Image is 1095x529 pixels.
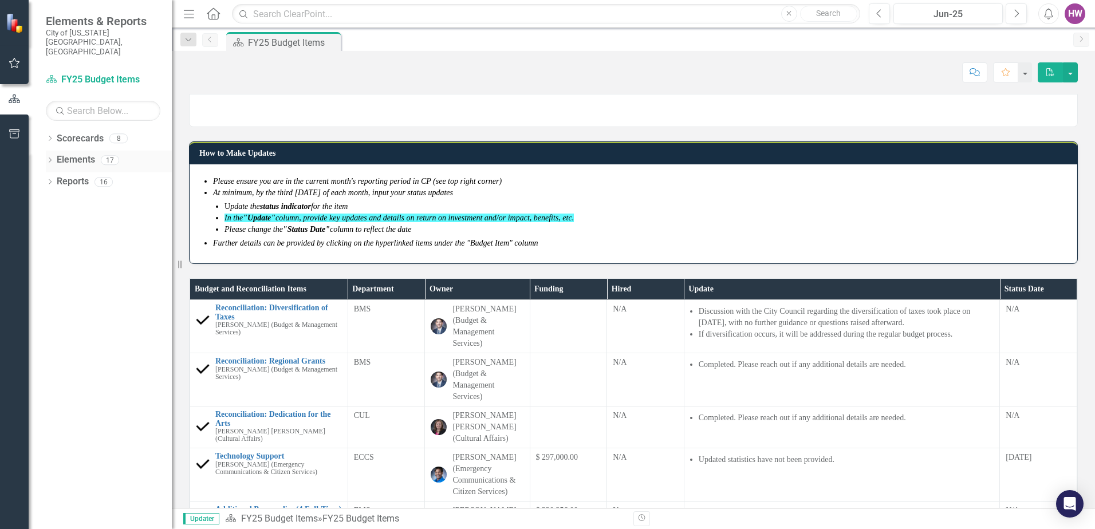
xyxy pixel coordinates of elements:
[199,149,1072,157] h3: How to Make Updates
[536,506,578,515] span: $ 320,356.00
[101,155,119,165] div: 17
[215,357,342,365] a: Reconciliation: Regional Grants
[431,467,447,483] img: Jada Lee
[684,406,1000,448] td: Double-Click to Edit
[213,239,538,247] em: Further details can be provided by clicking on the hyperlinked items under the "Budget Item" column
[215,366,342,381] small: [PERSON_NAME] (Budget & Management Services)
[699,359,994,370] li: Completed. Please reach out if any additional details are needed.
[196,313,210,327] img: Completed
[260,202,311,211] strong: status indicator
[816,9,841,18] span: Search
[196,362,210,376] img: Completed
[224,214,574,222] em: In the column, provide key updates and details on return on investment and/or impact, benefits, etc.
[190,406,348,448] td: Double-Click to Edit Right Click for Context Menu
[536,453,578,461] span: $ 297,000.00
[354,305,371,313] span: BMS
[46,73,160,86] a: FY25 Budget Items
[215,321,342,336] small: [PERSON_NAME] (Budget & Management Services)
[1006,505,1071,516] div: N/A
[800,6,857,22] button: Search
[893,3,1003,24] button: Jun-25
[215,505,342,514] a: Additional Paramedics (4 Full-Time)
[213,188,453,197] em: At minimum, by the third [DATE] of each month, input your status updates
[109,133,128,143] div: 8
[431,419,447,435] img: Emily Spruill Labows
[230,202,348,211] span: pdate the for the item
[46,14,160,28] span: Elements & Reports
[354,506,371,515] span: EMS
[322,513,399,524] div: FY25 Budget Items
[684,353,1000,406] td: Double-Click to Edit
[46,28,160,56] small: City of [US_STATE][GEOGRAPHIC_DATA], [GEOGRAPHIC_DATA]
[684,448,1000,502] td: Double-Click to Edit
[215,428,342,443] small: [PERSON_NAME] [PERSON_NAME] (Cultural Affairs)
[190,96,199,105] img: mceclip2%20v7.png
[431,372,447,388] img: Kevin Chatellier
[354,453,374,461] span: ECCS
[699,306,994,329] li: Discussion with the City Council regarding the diversification of taxes took place on [DATE], wit...
[243,214,275,222] strong: "Update"
[452,452,523,498] div: [PERSON_NAME] (Emergency Communications & Citizen Services)
[224,225,411,234] em: Please change the column to reflect the date
[196,457,210,471] img: Completed
[190,353,348,406] td: Double-Click to Edit Right Click for Context Menu
[684,300,1000,353] td: Double-Click to Edit
[699,329,994,340] li: If diversification occurs, it will be addressed during the regular budget process.
[224,202,348,211] span: U
[215,410,342,428] a: Reconciliation: Dedication for the Arts
[1006,357,1071,368] div: N/A
[46,101,160,121] input: Search Below...
[699,507,994,519] li: Completed.
[225,512,625,526] div: »
[699,412,994,424] li: Completed. Please reach out if any additional details are needed.
[354,411,370,420] span: CUL
[1000,353,1077,406] td: Double-Click to Edit
[1006,410,1071,421] div: N/A
[613,506,624,515] span: Yes
[183,513,219,524] span: Updater
[6,13,26,33] img: ClearPoint Strategy
[1006,453,1031,461] span: [DATE]
[431,318,447,334] img: Kevin Chatellier
[452,410,523,444] div: [PERSON_NAME] [PERSON_NAME] (Cultural Affairs)
[1056,490,1084,518] div: Open Intercom Messenger
[215,303,342,321] a: Reconciliation: Diversification of Taxes
[613,358,627,366] span: N/A
[57,132,104,145] a: Scorecards
[57,153,95,167] a: Elements
[215,452,342,460] a: Technology Support
[613,411,627,420] span: N/A
[1000,406,1077,448] td: Double-Click to Edit
[1000,448,1077,502] td: Double-Click to Edit
[613,305,627,313] span: N/A
[94,177,113,187] div: 16
[241,513,318,524] a: FY25 Budget Items
[190,448,348,502] td: Double-Click to Edit Right Click for Context Menu
[1065,3,1085,24] button: HW
[1000,300,1077,353] td: Double-Click to Edit
[57,175,89,188] a: Reports
[232,4,860,24] input: Search ClearPoint...
[699,454,994,465] li: Updated statistics have not been provided.
[1006,303,1071,315] div: N/A
[613,453,627,461] span: N/A
[354,358,371,366] span: BMS
[213,177,502,185] span: Please ensure you are in the current month's reporting period in CP (see top right corner)
[452,357,523,402] div: [PERSON_NAME] (Budget & Management Services)
[196,420,210,433] img: Completed
[897,7,999,21] div: Jun-25
[248,35,338,50] div: FY25 Budget Items
[215,461,342,476] small: [PERSON_NAME] (Emergency Communications & Citizen Services)
[452,303,523,349] div: [PERSON_NAME] (Budget & Management Services)
[190,300,348,353] td: Double-Click to Edit Right Click for Context Menu
[283,225,330,234] strong: "Status Date"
